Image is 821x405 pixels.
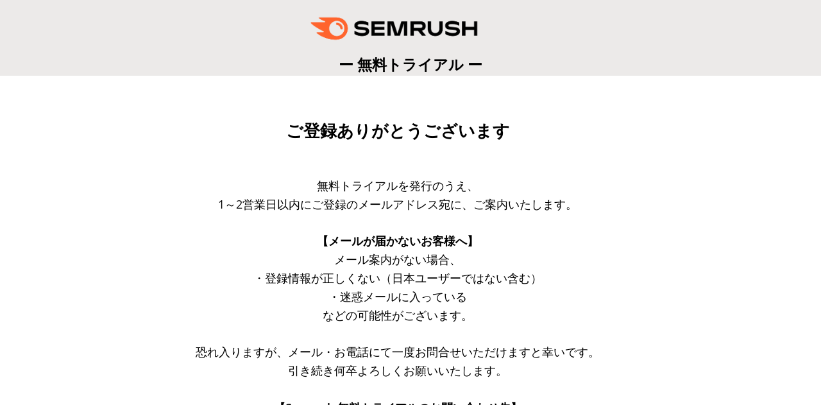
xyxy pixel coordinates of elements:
span: メール案内がない場合、 [334,252,461,267]
span: ご登録ありがとうございます [286,121,510,141]
span: 【メールが届かないお客様へ】 [317,233,478,248]
span: 恐れ入りますが、メール・お電話にて一度お問合せいただけますと幸いです。 [196,344,600,359]
span: 1～2営業日以内にご登録のメールアドレス宛に、ご案内いたします。 [218,196,577,212]
span: ・迷惑メールに入っている [328,289,467,304]
span: ー 無料トライアル ー [339,54,482,74]
span: 無料トライアルを発行のうえ、 [317,178,478,193]
span: 引き続き何卒よろしくお願いいたします。 [288,363,507,378]
span: などの可能性がございます。 [323,307,473,323]
span: ・登録情報が正しくない（日本ユーザーではない含む） [253,270,542,286]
